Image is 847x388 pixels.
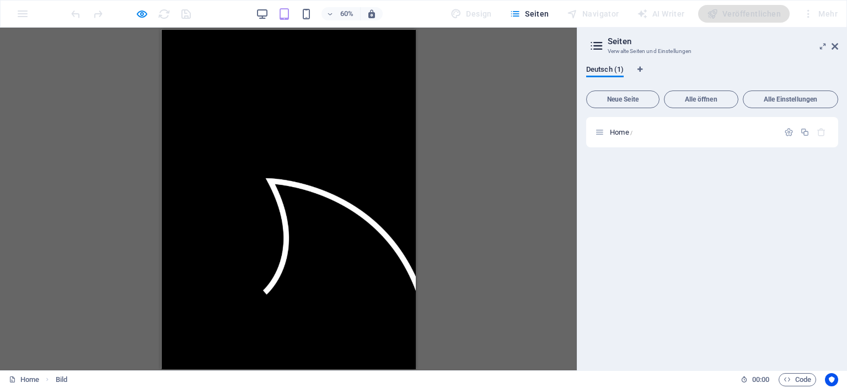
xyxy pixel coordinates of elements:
div: Einstellungen [784,127,794,137]
span: Alle Einstellungen [748,96,833,103]
div: Die Startseite kann nicht gelöscht werden [817,127,826,137]
div: Duplizieren [800,127,810,137]
span: Klick zum Auswählen. Doppelklick zum Bearbeiten [56,373,67,386]
span: Klick, um Seite zu öffnen [610,128,632,136]
h6: Session-Zeit [741,373,770,386]
span: Code [784,373,811,386]
div: Sprachen-Tabs [586,65,838,86]
h3: Verwalte Seiten und Einstellungen [608,46,816,56]
span: : [760,375,762,384]
div: Home/ [607,129,779,136]
h2: Seiten [608,36,838,46]
button: Code [779,373,816,386]
a: Klick, um Auswahl aufzuheben. Doppelklick öffnet Seitenverwaltung [9,373,39,386]
span: 00 00 [752,373,769,386]
span: Alle öffnen [669,96,733,103]
span: / [630,130,632,136]
button: Seiten [505,5,554,23]
nav: breadcrumb [56,373,67,386]
button: 60% [321,7,361,20]
button: Usercentrics [825,373,838,386]
button: Neue Seite [586,91,660,108]
h6: 60% [338,7,356,20]
span: Neue Seite [591,96,655,103]
span: Deutsch (1) [586,63,624,78]
i: Bei Größenänderung Zoomstufe automatisch an das gewählte Gerät anpassen. [367,9,377,19]
button: Alle Einstellungen [743,91,838,108]
button: Alle öffnen [664,91,738,108]
span: Seiten [510,8,549,19]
